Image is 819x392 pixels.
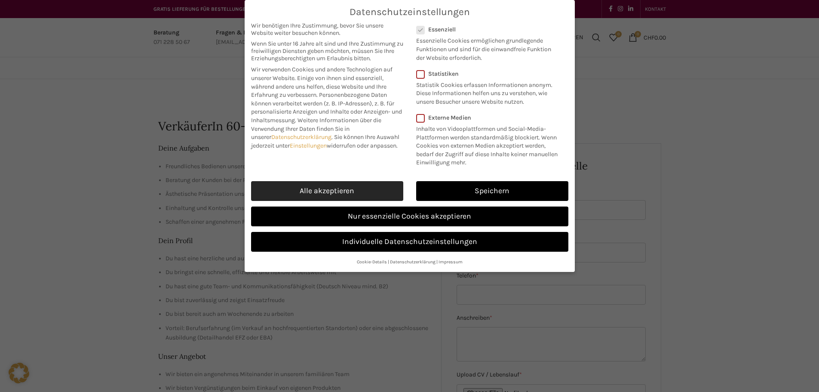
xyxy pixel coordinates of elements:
a: Nur essenzielle Cookies akzeptieren [251,207,568,226]
span: Personenbezogene Daten können verarbeitet werden (z. B. IP-Adressen), z. B. für personalisierte A... [251,91,402,124]
a: Cookie-Details [357,259,387,265]
a: Alle akzeptieren [251,181,403,201]
label: Essenziell [416,26,557,33]
p: Inhalte von Videoplattformen und Social-Media-Plattformen werden standardmäßig blockiert. Wenn Co... [416,121,563,167]
label: Externe Medien [416,114,563,121]
span: Datenschutzeinstellungen [350,6,470,18]
label: Statistiken [416,70,557,77]
span: Wenn Sie unter 16 Jahre alt sind und Ihre Zustimmung zu freiwilligen Diensten geben möchten, müss... [251,40,403,62]
a: Speichern [416,181,568,201]
span: Sie können Ihre Auswahl jederzeit unter widerrufen oder anpassen. [251,133,399,149]
a: Impressum [439,259,463,265]
a: Datenschutzerklärung [390,259,436,265]
span: Wir benötigen Ihre Zustimmung, bevor Sie unsere Website weiter besuchen können. [251,22,403,37]
span: Weitere Informationen über die Verwendung Ihrer Daten finden Sie in unserer . [251,117,381,141]
a: Individuelle Datenschutzeinstellungen [251,232,568,252]
span: Wir verwenden Cookies und andere Technologien auf unserer Website. Einige von ihnen sind essenzie... [251,66,393,99]
p: Essenzielle Cookies ermöglichen grundlegende Funktionen und sind für die einwandfreie Funktion de... [416,33,557,62]
p: Statistik Cookies erfassen Informationen anonym. Diese Informationen helfen uns zu verstehen, wie... [416,77,557,106]
a: Einstellungen [290,142,327,149]
a: Datenschutzerklärung [271,133,331,141]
